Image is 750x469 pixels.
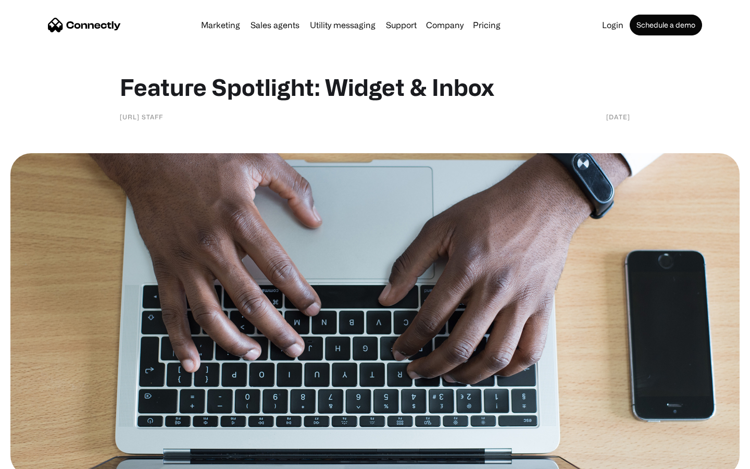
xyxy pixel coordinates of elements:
a: Sales agents [246,21,304,29]
a: Support [382,21,421,29]
div: [URL] staff [120,112,163,122]
aside: Language selected: English [10,451,63,465]
div: Company [426,18,464,32]
a: Marketing [197,21,244,29]
h1: Feature Spotlight: Widget & Inbox [120,73,630,101]
a: Login [598,21,628,29]
ul: Language list [21,451,63,465]
a: Schedule a demo [630,15,702,35]
div: [DATE] [606,112,630,122]
a: Utility messaging [306,21,380,29]
a: Pricing [469,21,505,29]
